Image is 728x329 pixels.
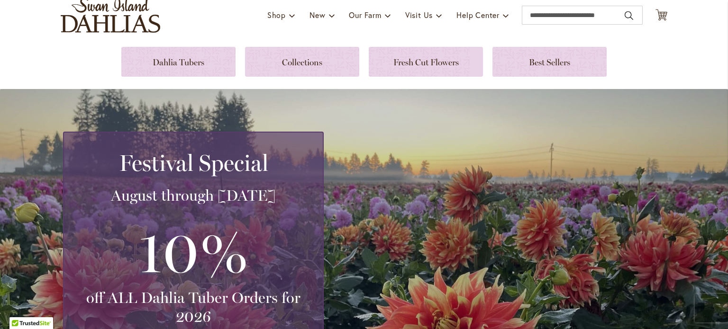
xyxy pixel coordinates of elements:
[75,288,311,326] h3: off ALL Dahlia Tuber Orders for 2026
[75,214,311,288] h3: 10%
[267,10,286,20] span: Shop
[349,10,381,20] span: Our Farm
[75,150,311,176] h2: Festival Special
[405,10,433,20] span: Visit Us
[309,10,325,20] span: New
[75,186,311,205] h3: August through [DATE]
[456,10,500,20] span: Help Center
